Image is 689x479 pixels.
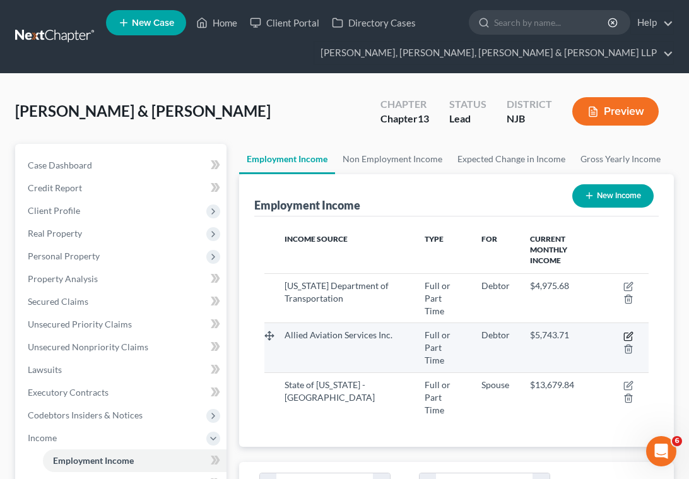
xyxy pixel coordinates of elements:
span: Allied Aviation Services Inc. [285,329,392,340]
span: Debtor [481,280,510,291]
a: [PERSON_NAME], [PERSON_NAME], [PERSON_NAME] & [PERSON_NAME] LLP [314,42,673,64]
div: NJB [507,112,552,126]
span: Debtor [481,329,510,340]
div: Chapter [380,97,429,112]
span: 13 [418,112,429,124]
a: Unsecured Nonpriority Claims [18,336,227,358]
a: Case Dashboard [18,154,227,177]
span: Unsecured Nonpriority Claims [28,341,148,352]
span: $13,679.84 [530,379,574,390]
a: Help [631,11,673,34]
span: Full or Part Time [425,329,450,365]
a: Directory Cases [326,11,422,34]
span: Real Property [28,228,82,239]
a: Credit Report [18,177,227,199]
span: Codebtors Insiders & Notices [28,410,143,420]
a: Unsecured Priority Claims [18,313,227,336]
a: Gross Yearly Income [573,144,668,174]
span: Secured Claims [28,296,88,307]
span: Employment Income [53,455,134,466]
a: Client Portal [244,11,326,34]
div: Chapter [380,112,429,126]
span: For [481,234,497,244]
div: Status [449,97,486,112]
div: District [507,97,552,112]
span: Personal Property [28,251,100,261]
span: Current Monthly Income [530,234,567,265]
button: New Income [572,184,654,208]
span: [PERSON_NAME] & [PERSON_NAME] [15,102,271,120]
span: [US_STATE] Department of Transportation [285,280,389,304]
iframe: Intercom live chat [646,436,676,466]
span: Credit Report [28,182,82,193]
span: Type [425,234,444,244]
span: Case Dashboard [28,160,92,170]
span: Property Analysis [28,273,98,284]
span: $4,975.68 [530,280,569,291]
div: Lead [449,112,486,126]
span: 6 [672,436,682,446]
span: Income Source [285,234,348,244]
span: Spouse [481,379,509,390]
a: Secured Claims [18,290,227,313]
span: Unsecured Priority Claims [28,319,132,329]
div: Employment Income [254,198,360,213]
a: Expected Change in Income [450,144,573,174]
span: Full or Part Time [425,379,450,415]
span: Client Profile [28,205,80,216]
a: Property Analysis [18,268,227,290]
span: Full or Part Time [425,280,450,316]
span: New Case [132,18,174,28]
span: Income [28,432,57,443]
a: Executory Contracts [18,381,227,404]
span: Executory Contracts [28,387,109,398]
span: State of [US_STATE] - [GEOGRAPHIC_DATA] [285,379,375,403]
span: Lawsuits [28,364,62,375]
a: Non Employment Income [335,144,450,174]
a: Lawsuits [18,358,227,381]
span: $5,743.71 [530,329,569,340]
input: Search by name... [494,11,609,34]
a: Employment Income [43,449,227,472]
a: Home [190,11,244,34]
button: Preview [572,97,659,126]
a: Employment Income [239,144,335,174]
